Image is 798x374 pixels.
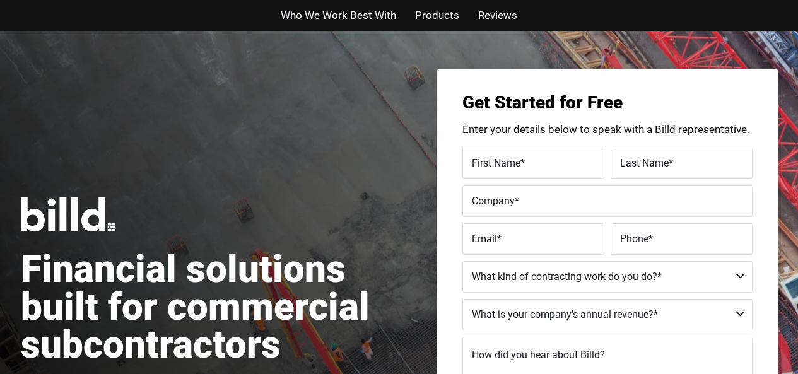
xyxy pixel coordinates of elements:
span: First Name [472,156,520,168]
p: Enter your details below to speak with a Billd representative. [462,124,753,135]
a: Who We Work Best With [281,6,396,25]
h1: Financial solutions built for commercial subcontractors [21,250,399,364]
a: Reviews [478,6,517,25]
span: Email [472,232,497,244]
h3: Get Started for Free [462,94,753,112]
span: Company [472,194,515,206]
span: Last Name [620,156,669,168]
a: Products [415,6,459,25]
span: Phone [620,232,648,244]
span: How did you hear about Billd? [472,349,605,361]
